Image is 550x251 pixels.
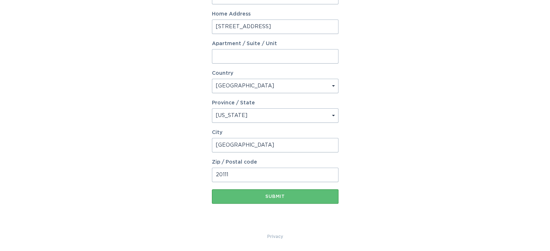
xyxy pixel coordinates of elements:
[212,189,338,204] button: Submit
[216,194,335,199] div: Submit
[267,233,283,241] a: Privacy Policy & Terms of Use
[212,71,233,76] label: Country
[212,12,338,17] label: Home Address
[212,160,338,165] label: Zip / Postal code
[212,41,338,46] label: Apartment / Suite / Unit
[212,100,255,105] label: Province / State
[212,130,338,135] label: City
